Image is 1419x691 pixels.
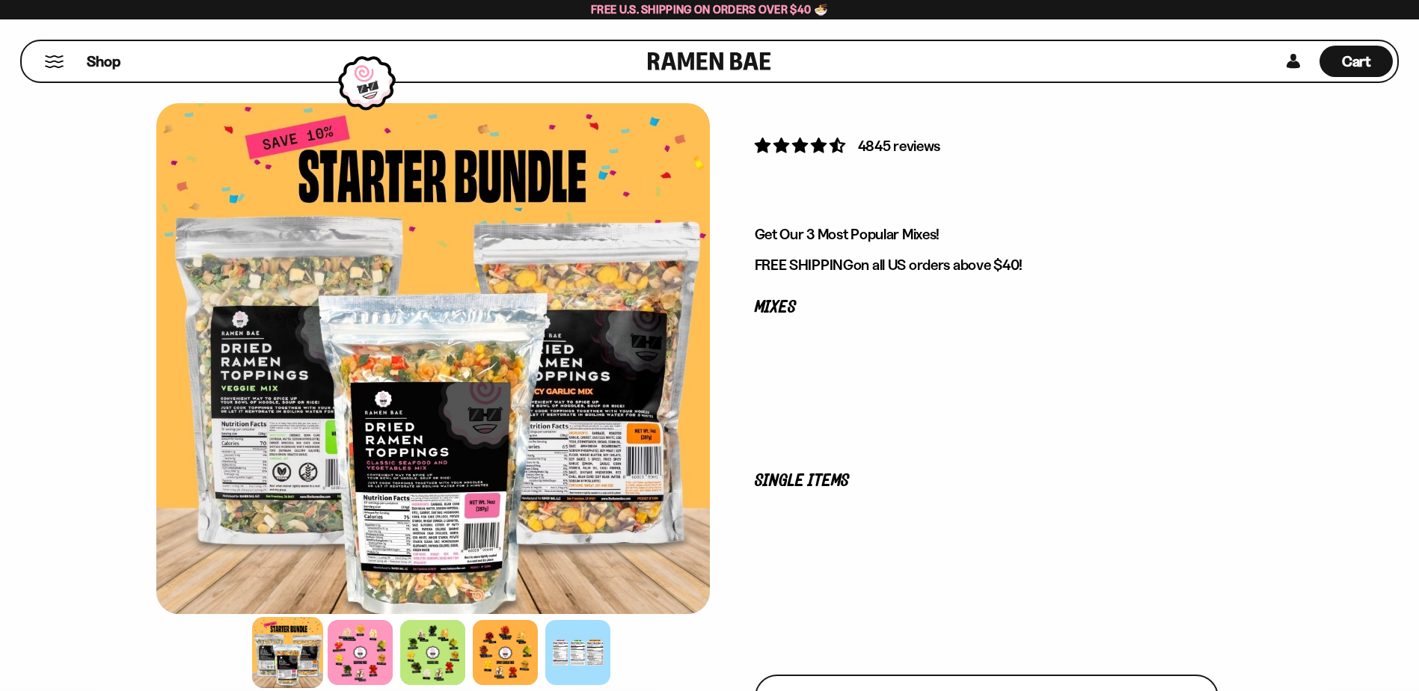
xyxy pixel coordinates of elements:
[755,301,1219,315] p: Mixes
[755,474,1219,488] p: Single Items
[87,52,120,72] span: Shop
[44,55,64,68] button: Mobile Menu Trigger
[858,137,941,155] span: 4845 reviews
[591,2,828,16] span: Free U.S. Shipping on Orders over $40 🍜
[755,256,853,274] strong: FREE SHIPPING
[87,46,120,77] a: Shop
[755,225,1219,244] p: Get Our 3 Most Popular Mixes!
[1342,52,1371,70] span: Cart
[755,136,848,155] span: 4.71 stars
[1320,41,1393,82] a: Cart
[755,256,1219,274] p: on all US orders above $40!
